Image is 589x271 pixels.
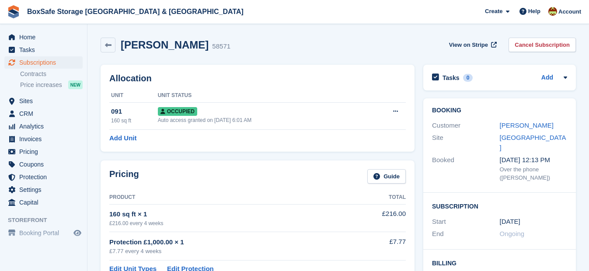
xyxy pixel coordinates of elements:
[111,117,158,125] div: 160 sq ft
[500,165,568,182] div: Over the phone ([PERSON_NAME])
[4,133,83,145] a: menu
[7,5,20,18] img: stora-icon-8386f47178a22dfd0bd8f6a31ec36ba5ce8667c1dd55bd0f319d3a0aa187defe.svg
[500,217,520,227] time: 2024-10-29 01:00:00 UTC
[212,42,230,52] div: 58571
[500,155,568,165] div: [DATE] 12:13 PM
[500,230,525,237] span: Ongoing
[109,191,351,205] th: Product
[432,202,567,210] h2: Subscription
[528,7,540,16] span: Help
[109,73,406,83] h2: Allocation
[158,89,366,103] th: Unit Status
[446,38,498,52] a: View on Stripe
[432,121,500,131] div: Customer
[109,209,351,219] div: 160 sq ft × 1
[109,237,351,247] div: Protection £1,000.00 × 1
[109,133,136,143] a: Add Unit
[24,4,247,19] a: BoxSafe Storage [GEOGRAPHIC_DATA] & [GEOGRAPHIC_DATA]
[541,73,553,83] a: Add
[19,31,72,43] span: Home
[19,227,72,239] span: Booking Portal
[432,133,500,153] div: Site
[8,216,87,225] span: Storefront
[485,7,502,16] span: Create
[20,80,83,90] a: Price increases NEW
[500,134,566,151] a: [GEOGRAPHIC_DATA]
[4,196,83,208] a: menu
[500,122,554,129] a: [PERSON_NAME]
[19,196,72,208] span: Capital
[4,44,83,56] a: menu
[432,107,567,114] h2: Booking
[19,184,72,196] span: Settings
[4,95,83,107] a: menu
[109,247,351,256] div: £7.77 every 4 weeks
[111,107,158,117] div: 091
[443,74,460,82] h2: Tasks
[158,107,197,116] span: Occupied
[4,184,83,196] a: menu
[109,89,158,103] th: Unit
[351,232,406,261] td: £7.77
[432,229,500,239] div: End
[20,81,62,89] span: Price increases
[449,41,488,49] span: View on Stripe
[4,227,83,239] a: menu
[19,108,72,120] span: CRM
[351,204,406,232] td: £216.00
[121,39,209,51] h2: [PERSON_NAME]
[351,191,406,205] th: Total
[68,80,83,89] div: NEW
[19,146,72,158] span: Pricing
[19,158,72,170] span: Coupons
[4,146,83,158] a: menu
[19,171,72,183] span: Protection
[432,155,500,182] div: Booked
[72,228,83,238] a: Preview store
[463,74,473,82] div: 0
[509,38,576,52] a: Cancel Subscription
[4,120,83,132] a: menu
[19,44,72,56] span: Tasks
[19,120,72,132] span: Analytics
[19,133,72,145] span: Invoices
[4,31,83,43] a: menu
[109,219,351,227] div: £216.00 every 4 weeks
[20,70,83,78] a: Contracts
[4,171,83,183] a: menu
[548,7,557,16] img: Kim
[367,169,406,184] a: Guide
[558,7,581,16] span: Account
[19,95,72,107] span: Sites
[432,258,567,267] h2: Billing
[158,116,366,124] div: Auto access granted on [DATE] 6:01 AM
[109,169,139,184] h2: Pricing
[4,56,83,69] a: menu
[432,217,500,227] div: Start
[19,56,72,69] span: Subscriptions
[4,108,83,120] a: menu
[4,158,83,170] a: menu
